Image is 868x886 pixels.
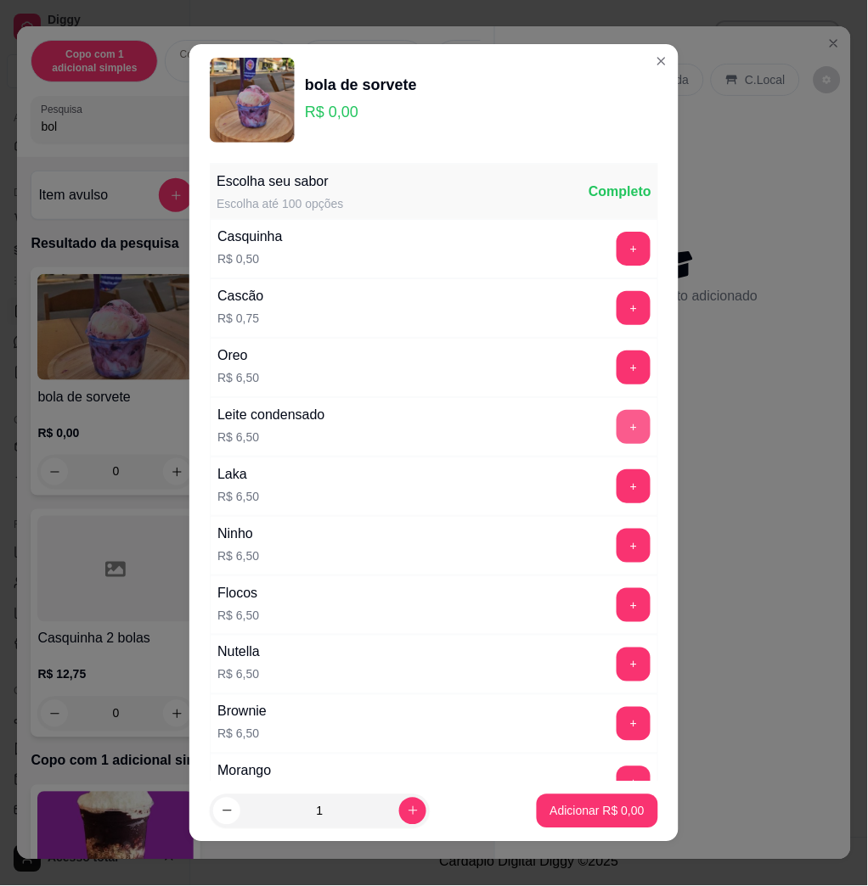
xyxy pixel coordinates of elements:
[617,707,651,741] button: add
[217,405,324,425] div: Leite condensado
[217,286,263,306] div: Cascão
[217,310,263,327] p: R$ 0,75
[648,48,675,75] button: Close
[217,250,283,267] p: R$ 0,50
[217,195,343,212] div: Escolha até 100 opções
[217,666,260,683] p: R$ 6,50
[617,588,651,622] button: add
[305,100,417,124] p: R$ 0,00
[217,642,260,663] div: Nutella
[589,182,651,202] div: Completo
[217,464,259,485] div: Laka
[537,794,658,828] button: Adicionar R$ 0,00
[550,803,645,820] p: Adicionar R$ 0,00
[217,607,259,624] p: R$ 6,50
[617,410,651,444] button: add
[217,345,259,366] div: Oreo
[399,798,426,825] button: increase-product-quantity
[213,798,240,825] button: decrease-product-quantity
[617,232,651,266] button: add
[217,429,324,446] p: R$ 6,50
[617,469,651,503] button: add
[217,488,259,505] p: R$ 6,50
[217,583,259,603] div: Flocos
[217,761,271,782] div: Morango
[617,766,651,800] button: add
[210,58,295,143] img: product-image
[305,73,417,97] div: bola de sorvete
[217,171,343,192] div: Escolha seu sabor
[217,524,259,544] div: Ninho
[217,702,267,722] div: Brownie
[617,529,651,563] button: add
[217,547,259,564] p: R$ 6,50
[217,726,267,743] p: R$ 6,50
[217,369,259,386] p: R$ 6,50
[617,648,651,681] button: add
[217,227,283,247] div: Casquinha
[617,291,651,325] button: add
[617,350,651,384] button: add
